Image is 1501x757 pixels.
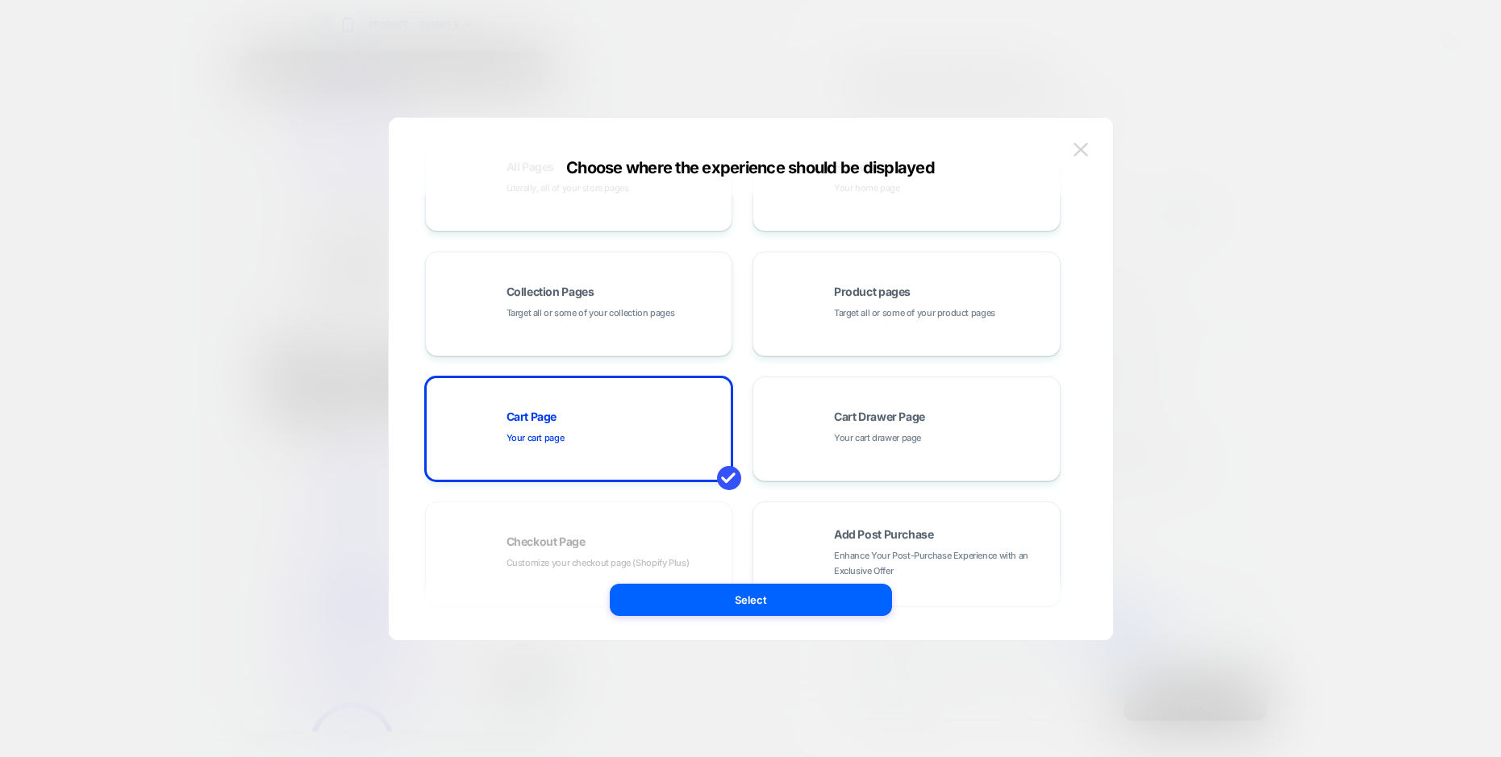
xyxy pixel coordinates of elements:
span: Cart Drawer Page [834,411,925,422]
span: Add Post Purchase [834,529,934,540]
span: Log in [245,499,281,514]
span: Enhance Your Post-Purchase Experience with an Exclusive Offer [834,548,1052,579]
img: close [1074,143,1088,156]
span: Your cart drawer page [834,430,921,446]
span: Cart [245,623,269,638]
span: Search [245,139,285,154]
button: Select [610,584,892,616]
span: Product pages [834,286,911,297]
span: Your home page [834,181,900,196]
div: Choose where the experience should be displayed [389,158,1113,177]
inbox-online-store-chat: Shopify online store chat [272,614,306,667]
cart-counter: 0 [284,499,291,514]
span: HAND FRAMED IN THE [GEOGRAPHIC_DATA] 🇺🇸 LIMITED TIME FREE SHIPPING! [12,8,418,22]
span: Target all or some of your product pages [834,306,995,321]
